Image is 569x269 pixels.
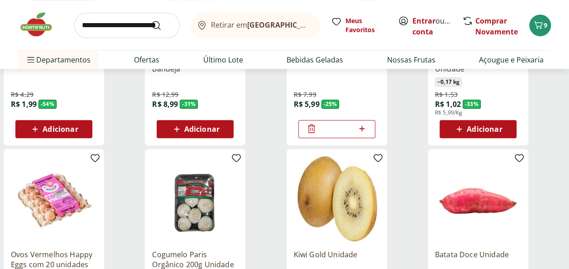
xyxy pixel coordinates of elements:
[74,13,180,38] input: search
[467,125,502,133] span: Adicionar
[412,15,453,37] span: ou
[152,156,238,242] img: Cogumelo Paris Orgânico 200g Unidade
[191,13,320,38] button: Retirar em[GEOGRAPHIC_DATA]/[GEOGRAPHIC_DATA]
[184,125,220,133] span: Adicionar
[479,54,544,65] a: Açougue e Peixaria
[152,90,178,99] span: R$ 12,99
[412,16,462,37] a: Criar conta
[345,16,387,34] span: Meus Favoritos
[25,49,36,71] button: Menu
[18,11,63,38] img: Hortifruti
[321,100,339,109] span: - 25 %
[294,90,316,99] span: R$ 7,99
[435,156,521,242] img: Batata Doce Unidade
[211,21,311,29] span: Retirar em
[247,20,400,30] b: [GEOGRAPHIC_DATA]/[GEOGRAPHIC_DATA]
[38,100,57,109] span: - 54 %
[387,54,435,65] a: Nossas Frutas
[25,49,91,71] span: Departamentos
[463,100,481,109] span: - 33 %
[412,16,435,26] a: Entrar
[152,99,178,109] span: R$ 8,99
[15,120,92,138] button: Adicionar
[294,99,320,109] span: R$ 5,99
[287,54,343,65] a: Bebidas Geladas
[435,109,463,116] span: R$ 5,99/Kg
[529,14,551,36] button: Carrinho
[11,156,97,242] img: Ovos Vermelhos Happy Eggs com 20 unidades
[331,16,387,34] a: Meus Favoritos
[157,120,234,138] button: Adicionar
[203,54,243,65] a: Último Lote
[294,156,380,242] img: Kiwi Gold Unidade
[435,99,461,109] span: R$ 1,02
[475,16,518,37] a: Comprar Novamente
[435,77,462,86] span: ~ 0,17 kg
[151,20,172,31] button: Submit Search
[440,120,516,138] button: Adicionar
[544,21,547,29] span: 9
[134,54,159,65] a: Ofertas
[43,125,78,133] span: Adicionar
[11,90,33,99] span: R$ 4,29
[11,99,37,109] span: R$ 1,99
[435,90,458,99] span: R$ 1,53
[180,100,198,109] span: - 31 %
